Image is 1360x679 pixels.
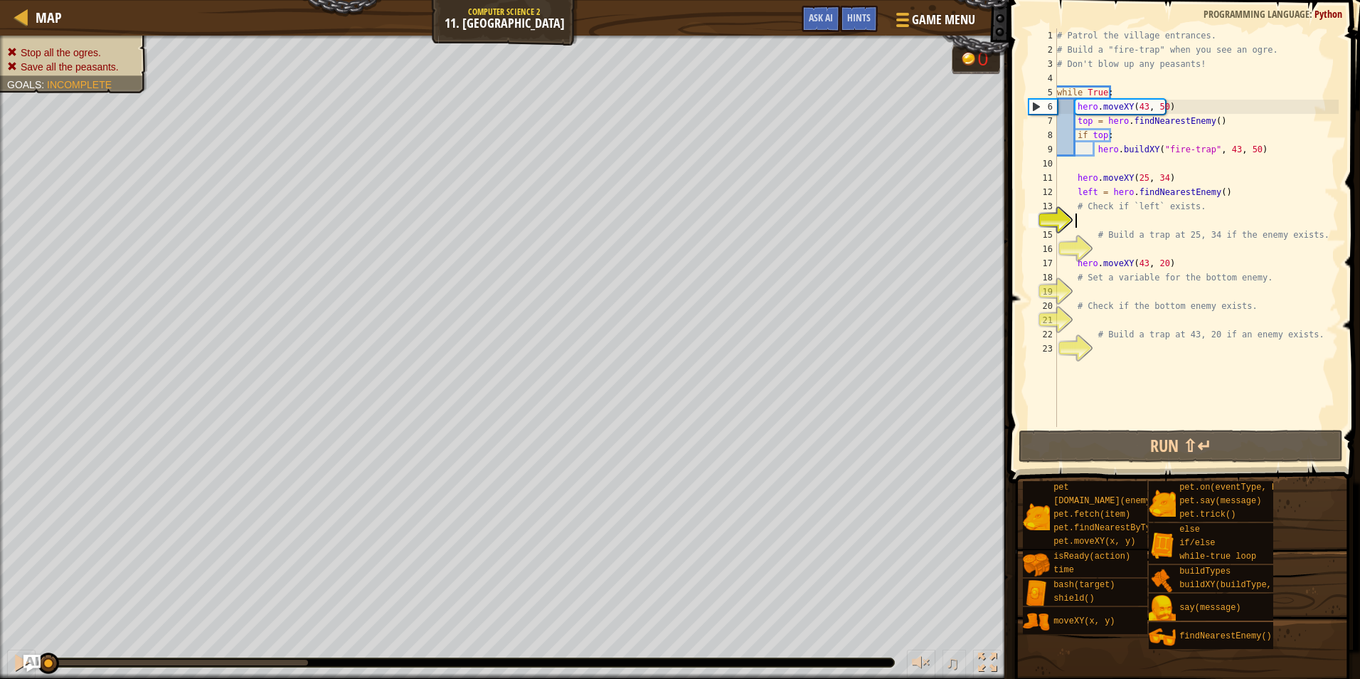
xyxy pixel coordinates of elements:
[1053,616,1115,626] span: moveXY(x, y)
[1023,503,1050,530] img: portrait.png
[7,60,137,74] li: Save all the peasants.
[1029,285,1057,299] div: 19
[1053,496,1156,506] span: [DOMAIN_NAME](enemy)
[885,6,984,39] button: Game Menu
[978,50,992,69] div: 0
[1029,71,1057,85] div: 4
[1023,552,1050,579] img: portrait.png
[23,655,41,672] button: Ask AI
[1029,327,1057,342] div: 22
[847,11,871,24] span: Hints
[1179,631,1272,641] span: findNearestEnemy()
[1179,603,1241,613] span: say(message)
[1179,510,1236,520] span: pet.trick()
[1053,552,1130,562] span: isReady(action)
[1179,552,1256,562] span: while-true loop
[1309,7,1314,21] span: :
[1029,85,1057,100] div: 5
[1029,342,1057,356] div: 23
[41,79,47,90] span: :
[1023,580,1050,607] img: portrait.png
[1029,199,1057,214] div: 13
[802,6,840,32] button: Ask AI
[1029,128,1057,142] div: 8
[21,61,119,73] span: Save all the peasants.
[1029,142,1057,157] div: 9
[942,650,967,679] button: ♫
[1053,594,1095,604] span: shield()
[1029,270,1057,285] div: 18
[1029,57,1057,71] div: 3
[1149,490,1176,517] img: portrait.png
[7,46,137,60] li: Stop all the ogres.
[1029,256,1057,270] div: 17
[1019,430,1343,463] button: Run ⇧↵
[1029,313,1057,327] div: 21
[1053,537,1135,547] span: pet.moveXY(x, y)
[1179,567,1231,577] span: buildTypes
[1149,532,1176,559] img: portrait.png
[1314,7,1342,21] span: Python
[1029,157,1057,171] div: 10
[945,652,960,673] span: ♫
[1204,7,1309,21] span: Programming language
[952,44,1000,74] div: Team 'humans' has 0 gold.
[7,79,41,90] span: Goals
[1149,595,1176,622] img: portrait.png
[1029,43,1057,57] div: 2
[1179,496,1261,506] span: pet.say(message)
[7,650,36,679] button: Ctrl + P: Pause
[1179,580,1302,590] span: buildXY(buildType, x, y)
[1029,28,1057,43] div: 1
[973,650,1002,679] button: Toggle fullscreen
[1179,538,1215,548] span: if/else
[1179,525,1200,535] span: else
[1029,214,1057,228] div: 14
[28,8,62,27] a: Map
[1029,299,1057,313] div: 20
[1023,609,1050,636] img: portrait.png
[809,11,833,24] span: Ask AI
[21,47,101,58] span: Stop all the ogres.
[1149,567,1176,594] img: portrait.png
[1149,623,1176,651] img: portrait.png
[1029,242,1057,256] div: 16
[1053,523,1191,533] span: pet.findNearestByType(type)
[907,650,935,679] button: Adjust volume
[36,8,62,27] span: Map
[1029,100,1057,114] div: 6
[1053,483,1069,493] span: pet
[47,79,112,90] span: Incomplete
[1053,510,1130,520] span: pet.fetch(item)
[1053,580,1115,590] span: bash(target)
[1029,171,1057,185] div: 11
[1029,185,1057,199] div: 12
[912,11,975,29] span: Game Menu
[1179,483,1312,493] span: pet.on(eventType, handler)
[1029,114,1057,128] div: 7
[1029,228,1057,242] div: 15
[1053,565,1074,575] span: time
